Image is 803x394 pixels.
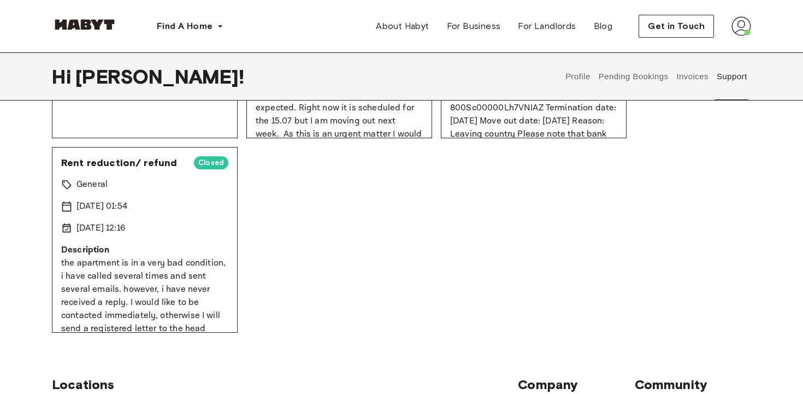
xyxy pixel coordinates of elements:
p: General [76,178,108,191]
p: [DATE] 12:16 [76,222,125,235]
span: About Habyt [376,20,429,33]
span: Rent reduction/ refund [61,156,185,169]
button: Support [715,52,748,101]
a: About Habyt [367,15,438,37]
span: Company [518,377,634,393]
span: For Business [447,20,501,33]
p: Dear [PERSON_NAME]-Team, I wanted to ask, how i could change my move out date as I'm moving out s... [256,62,423,180]
span: Locations [52,377,518,393]
button: Invoices [675,52,710,101]
p: Tenant [PERSON_NAME] submitted a termination request for contract 800Sc00000Lh7VNIAZ Termination ... [450,75,617,180]
span: Get in Touch [648,20,705,33]
a: For Business [438,15,510,37]
button: Pending Bookings [597,52,670,101]
img: Habyt [52,19,117,30]
span: Hi [52,65,75,88]
button: Get in Touch [639,15,714,38]
p: Description [61,244,228,257]
span: Closed [194,157,228,168]
img: avatar [731,16,751,36]
button: Profile [564,52,592,101]
button: Find A Home [148,15,232,37]
span: Find A Home [157,20,212,33]
span: [PERSON_NAME] ! [75,65,244,88]
span: Community [635,377,751,393]
span: Blog [594,20,613,33]
a: Blog [585,15,622,37]
div: user profile tabs [562,52,751,101]
a: For Landlords [509,15,584,37]
span: For Landlords [518,20,576,33]
p: [DATE] 01:54 [76,200,127,213]
p: the apartment is in a very bad condition, i have called several times and sent several emails. ho... [61,257,228,349]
